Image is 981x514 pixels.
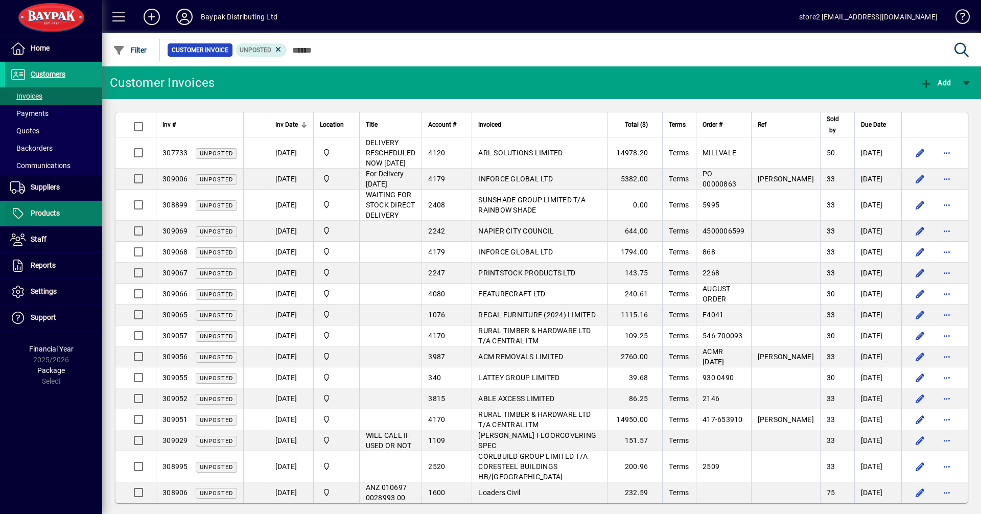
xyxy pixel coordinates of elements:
[912,197,928,213] button: Edit
[607,325,662,346] td: 109.25
[854,325,901,346] td: [DATE]
[607,430,662,451] td: 151.57
[912,244,928,260] button: Edit
[320,351,353,362] span: Baypak - Onekawa
[200,375,233,382] span: Unposted
[703,227,745,235] span: 4500006599
[269,221,313,242] td: [DATE]
[478,227,554,235] span: NAPIER CITY COUNCIL
[428,462,445,471] span: 2520
[758,119,766,130] span: Ref
[168,8,201,26] button: Profile
[162,119,237,130] div: Inv #
[5,279,102,305] a: Settings
[478,488,520,497] span: Loaders Civil
[827,201,835,209] span: 33
[428,488,445,497] span: 1600
[269,482,313,503] td: [DATE]
[269,137,313,169] td: [DATE]
[703,394,719,403] span: 2146
[827,415,835,424] span: 33
[269,367,313,388] td: [DATE]
[320,393,353,404] span: Baypak - Onekawa
[478,394,554,403] span: ABLE AXCESS LIMITED
[703,269,719,277] span: 2268
[269,190,313,221] td: [DATE]
[5,253,102,278] a: Reports
[366,119,416,130] div: Title
[758,119,814,130] div: Ref
[607,137,662,169] td: 14978.20
[320,173,353,184] span: Baypak - Onekawa
[478,175,553,183] span: INFORCE GLOBAL LTD
[162,201,188,209] span: 308899
[162,119,176,130] span: Inv #
[669,269,689,277] span: Terms
[614,119,657,130] div: Total ($)
[607,305,662,325] td: 1115.16
[428,353,445,361] span: 3987
[912,369,928,386] button: Edit
[854,169,901,190] td: [DATE]
[703,462,719,471] span: 2509
[162,353,188,361] span: 309056
[200,417,233,424] span: Unposted
[703,285,731,303] span: AUGUST ORDER
[912,307,928,323] button: Edit
[861,119,895,130] div: Due Date
[31,183,60,191] span: Suppliers
[669,119,686,130] span: Terms
[607,367,662,388] td: 39.68
[31,70,65,78] span: Customers
[478,290,545,298] span: FEATURECRAFT LTD
[269,305,313,325] td: [DATE]
[269,242,313,263] td: [DATE]
[827,353,835,361] span: 33
[607,263,662,284] td: 143.75
[162,488,188,497] span: 308906
[607,242,662,263] td: 1794.00
[607,409,662,430] td: 14950.00
[827,113,848,136] div: Sold by
[320,246,353,258] span: Baypak - Onekawa
[200,490,233,497] span: Unposted
[5,175,102,200] a: Suppliers
[625,119,648,130] span: Total ($)
[110,75,215,91] div: Customer Invoices
[854,430,901,451] td: [DATE]
[912,223,928,239] button: Edit
[703,201,719,209] span: 5995
[607,451,662,482] td: 200.96
[703,347,725,366] span: ACMR [DATE]
[478,353,563,361] span: ACM REMOVALS LIMITED
[918,74,953,92] button: Add
[200,438,233,445] span: Unposted
[478,248,553,256] span: INFORCE GLOBAL LTD
[320,372,353,383] span: Baypak - Onekawa
[162,462,188,471] span: 308995
[939,223,955,239] button: More options
[939,458,955,475] button: More options
[366,170,404,188] span: For Delivery [DATE]
[320,461,353,472] span: Baypak - Onekawa
[428,332,445,340] span: 4170
[10,144,53,152] span: Backorders
[854,221,901,242] td: [DATE]
[428,227,445,235] span: 2242
[162,436,188,445] span: 309029
[939,348,955,365] button: More options
[854,367,901,388] td: [DATE]
[320,147,353,158] span: Baypak - Onekawa
[201,9,277,25] div: Baypak Distributing Ltd
[478,326,591,345] span: RURAL TIMBER & HARDWARE LTD T/A CENTRAL ITM
[269,451,313,482] td: [DATE]
[200,312,233,319] span: Unposted
[135,8,168,26] button: Add
[320,267,353,278] span: Baypak - Onekawa
[703,332,743,340] span: 546-700093
[703,119,745,130] div: Order #
[5,122,102,139] a: Quotes
[669,332,689,340] span: Terms
[162,290,188,298] span: 309066
[478,119,501,130] span: Invoiced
